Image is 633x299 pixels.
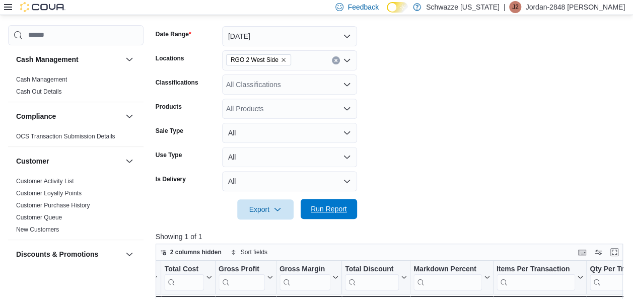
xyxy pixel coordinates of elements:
[343,81,351,89] button: Open list of options
[16,189,82,197] span: Customer Loyalty Points
[164,264,203,274] div: Total Cost
[170,248,222,256] span: 2 columns hidden
[16,88,62,95] a: Cash Out Details
[231,55,278,65] span: RGO 2 West Side
[8,175,144,240] div: Customer
[16,54,121,64] button: Cash Management
[123,110,135,122] button: Compliance
[347,2,378,12] span: Feedback
[243,199,288,219] span: Export
[413,264,489,290] button: Markdown Percent
[156,54,184,62] label: Locations
[8,130,144,146] div: Compliance
[156,127,183,135] label: Sale Type
[496,264,583,290] button: Items Per Transaction
[222,26,357,46] button: [DATE]
[16,88,62,96] span: Cash Out Details
[16,201,90,209] span: Customer Purchase History
[496,264,575,290] div: Items Per Transaction
[16,213,62,221] span: Customer Queue
[280,57,287,63] button: Remove RGO 2 West Side from selection in this group
[343,105,351,113] button: Open list of options
[16,156,49,166] h3: Customer
[576,246,588,258] button: Keyboard shortcuts
[156,232,628,242] p: Showing 1 of 1
[123,53,135,65] button: Cash Management
[592,246,604,258] button: Display options
[16,76,67,84] span: Cash Management
[16,156,121,166] button: Customer
[156,103,182,111] label: Products
[156,30,191,38] label: Date Range
[16,111,56,121] h3: Compliance
[20,2,65,12] img: Cova
[219,264,273,290] button: Gross Profit
[413,264,481,274] div: Markdown Percent
[426,1,500,13] p: Schwazze [US_STATE]
[227,246,271,258] button: Sort fields
[16,202,90,209] a: Customer Purchase History
[608,246,620,258] button: Enter fullscreen
[512,1,519,13] span: J2
[16,111,121,121] button: Compliance
[16,177,74,185] span: Customer Activity List
[301,199,357,219] button: Run Report
[509,1,521,13] div: Jordan-2848 Garcia
[16,133,115,140] a: OCS Transaction Submission Details
[311,204,347,214] span: Run Report
[279,264,338,290] button: Gross Margin
[332,56,340,64] button: Clear input
[156,175,186,183] label: Is Delivery
[16,76,67,83] a: Cash Management
[279,264,330,290] div: Gross Margin
[222,123,357,143] button: All
[16,190,82,197] a: Customer Loyalty Points
[226,54,291,65] span: RGO 2 West Side
[345,264,399,290] div: Total Discount
[156,79,198,87] label: Classifications
[345,264,407,290] button: Total Discount
[387,2,408,13] input: Dark Mode
[123,248,135,260] button: Discounts & Promotions
[525,1,625,13] p: Jordan-2848 [PERSON_NAME]
[16,132,115,140] span: OCS Transaction Submission Details
[16,226,59,234] span: New Customers
[16,249,98,259] h3: Discounts & Promotions
[16,178,74,185] a: Customer Activity List
[237,199,294,219] button: Export
[164,264,203,290] div: Total Cost
[156,246,226,258] button: 2 columns hidden
[16,249,121,259] button: Discounts & Promotions
[496,264,575,274] div: Items Per Transaction
[219,264,265,290] div: Gross Profit
[504,1,506,13] p: |
[343,56,351,64] button: Open list of options
[16,226,59,233] a: New Customers
[16,54,79,64] h3: Cash Management
[279,264,330,274] div: Gross Margin
[222,171,357,191] button: All
[164,264,212,290] button: Total Cost
[123,155,135,167] button: Customer
[8,73,144,102] div: Cash Management
[156,151,182,159] label: Use Type
[241,248,267,256] span: Sort fields
[219,264,265,274] div: Gross Profit
[413,264,481,290] div: Markdown Percent
[345,264,399,274] div: Total Discount
[16,214,62,221] a: Customer Queue
[222,147,357,167] button: All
